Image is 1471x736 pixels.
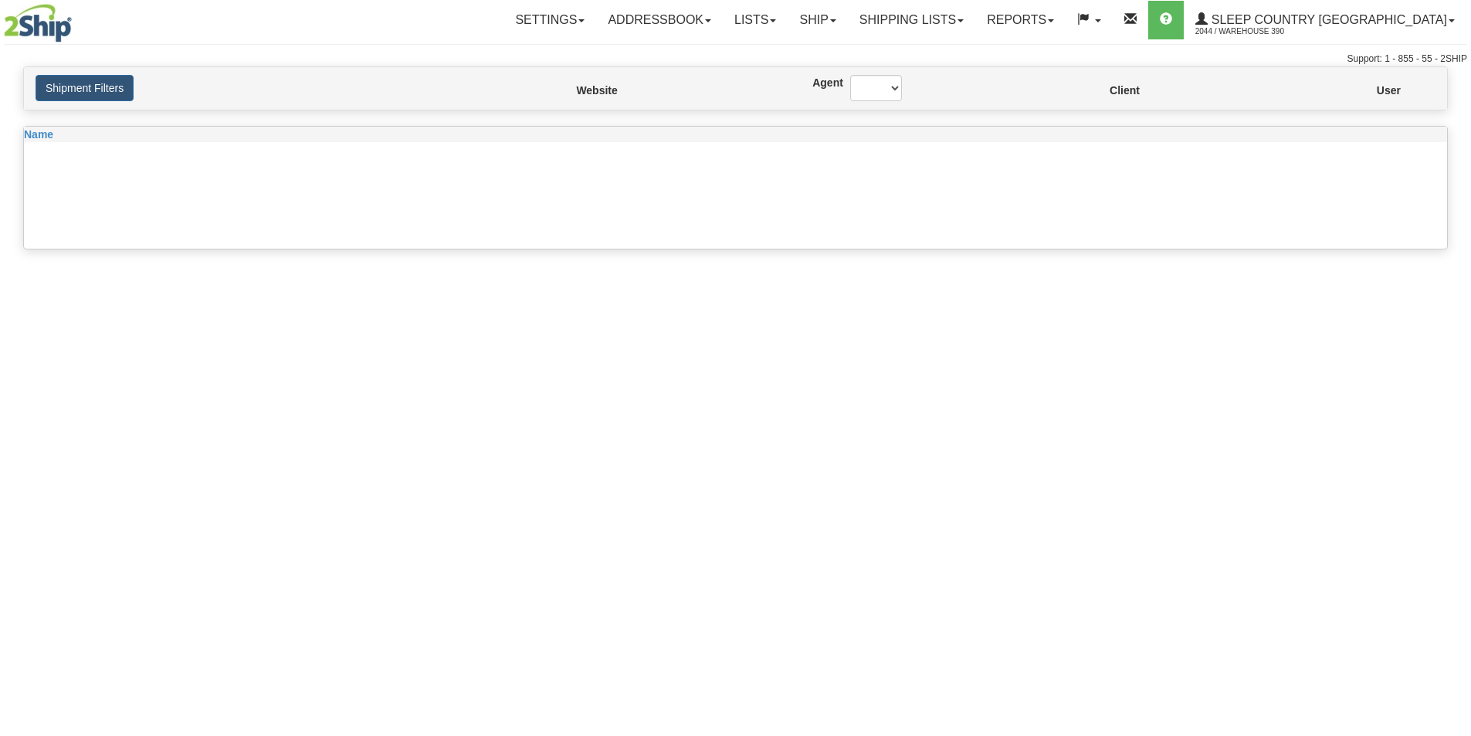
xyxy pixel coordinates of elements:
[1208,13,1447,26] span: Sleep Country [GEOGRAPHIC_DATA]
[24,128,53,141] span: Name
[596,1,723,39] a: Addressbook
[848,1,975,39] a: Shipping lists
[1184,1,1466,39] a: Sleep Country [GEOGRAPHIC_DATA] 2044 / Warehouse 390
[812,75,827,90] label: Agent
[576,83,582,98] label: Website
[975,1,1066,39] a: Reports
[1110,83,1112,98] label: Client
[788,1,847,39] a: Ship
[36,75,134,101] button: Shipment Filters
[723,1,788,39] a: Lists
[4,4,72,42] img: logo2044.jpg
[1195,24,1311,39] span: 2044 / Warehouse 390
[4,53,1467,66] div: Support: 1 - 855 - 55 - 2SHIP
[503,1,596,39] a: Settings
